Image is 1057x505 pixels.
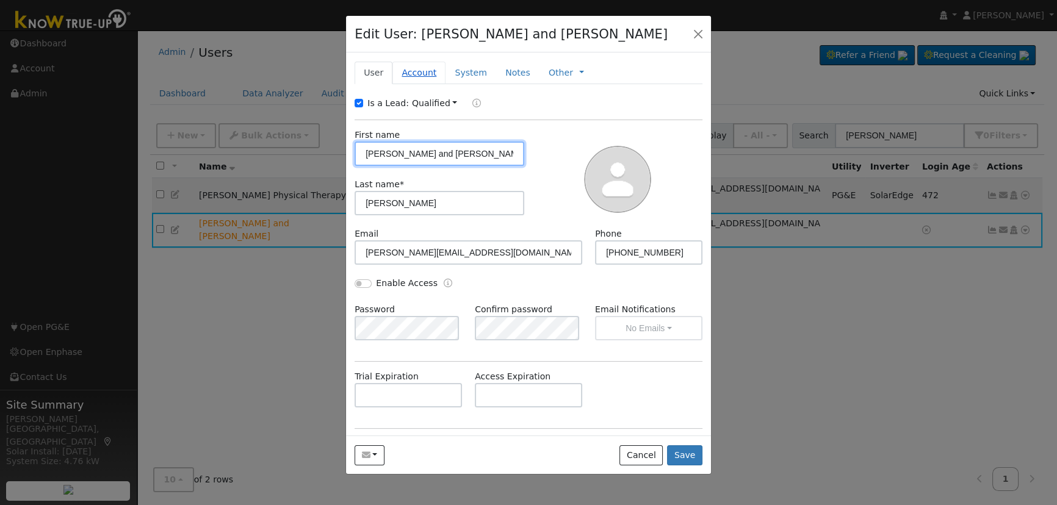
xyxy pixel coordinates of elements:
label: Phone [595,227,622,240]
span: Required [400,179,404,189]
a: Other [549,66,573,79]
label: Last name [355,178,404,191]
a: Lead [463,97,481,111]
label: Email Notifications [595,303,702,316]
button: sherri@troxellpt.com [355,445,384,466]
label: Access Expiration [475,370,550,383]
input: Is a Lead: [355,99,363,107]
a: Account [392,62,446,84]
label: Confirm password [475,303,552,316]
h4: Edit User: [PERSON_NAME] and [PERSON_NAME] [355,24,668,44]
button: Cancel [619,445,663,466]
a: Qualified [412,98,458,108]
label: First name [355,129,400,141]
label: Is a Lead: [367,97,409,110]
button: Save [667,445,702,466]
label: Trial Expiration [355,370,419,383]
label: Enable Access [376,277,438,290]
a: Notes [496,62,539,84]
a: Enable Access [444,277,452,291]
a: System [446,62,496,84]
label: Password [355,303,395,316]
label: Email [355,227,378,240]
a: User [355,62,392,84]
